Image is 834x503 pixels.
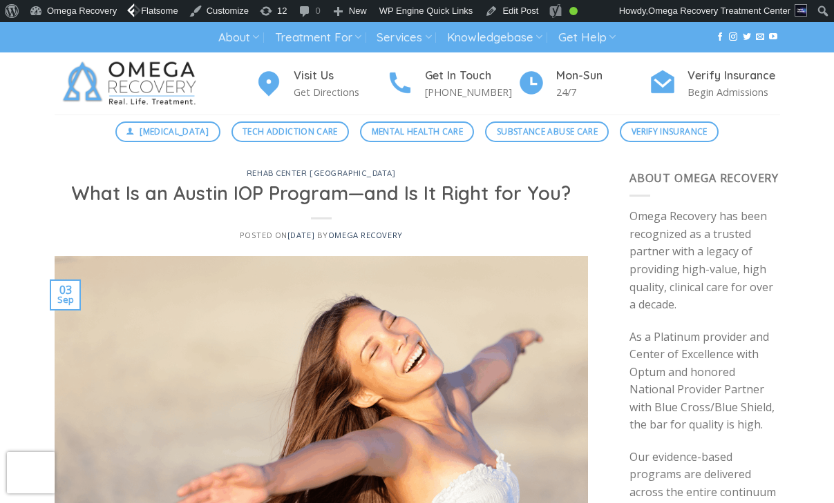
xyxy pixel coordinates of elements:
[447,25,542,50] a: Knowledgebase
[377,25,431,50] a: Services
[240,230,314,240] span: Posted on
[629,208,780,314] p: Omega Recovery has been recognized as a trusted partner with a legacy of providing high-value, hi...
[729,32,737,42] a: Follow on Instagram
[556,67,649,85] h4: Mon-Sun
[688,67,780,85] h4: Verify Insurance
[629,328,780,435] p: As a Platinum provider and Center of Excellence with Optum and honored National Provider Partner ...
[218,25,259,50] a: About
[386,67,518,101] a: Get In Touch [PHONE_NUMBER]
[556,84,649,100] p: 24/7
[425,84,518,100] p: [PHONE_NUMBER]
[629,170,779,186] span: About Omega Recovery
[425,67,518,85] h4: Get In Touch
[255,67,386,101] a: Visit Us Get Directions
[7,452,55,493] iframe: reCAPTCHA
[247,168,396,178] a: rehab center [GEOGRAPHIC_DATA]
[231,121,350,142] a: Tech Addiction Care
[620,121,719,142] a: Verify Insurance
[649,67,780,101] a: Verify Insurance Begin Admissions
[317,230,403,240] span: by
[497,125,598,138] span: Substance Abuse Care
[372,125,463,138] span: Mental Health Care
[243,125,338,138] span: Tech Addiction Care
[294,67,386,85] h4: Visit Us
[688,84,780,100] p: Begin Admissions
[558,25,616,50] a: Get Help
[360,121,474,142] a: Mental Health Care
[756,32,764,42] a: Send us an email
[294,84,386,100] p: Get Directions
[569,7,578,15] div: Good
[632,125,708,138] span: Verify Insurance
[140,125,209,138] span: [MEDICAL_DATA]
[743,32,751,42] a: Follow on Twitter
[55,52,210,115] img: Omega Recovery
[71,181,572,206] h1: What Is an Austin IOP Program—and Is It Right for You?
[769,32,777,42] a: Follow on YouTube
[328,230,403,240] a: Omega Recovery
[716,32,724,42] a: Follow on Facebook
[115,121,220,142] a: [MEDICAL_DATA]
[485,121,609,142] a: Substance Abuse Care
[275,25,361,50] a: Treatment For
[287,230,314,240] a: [DATE]
[648,6,790,16] span: Omega Recovery Treatment Center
